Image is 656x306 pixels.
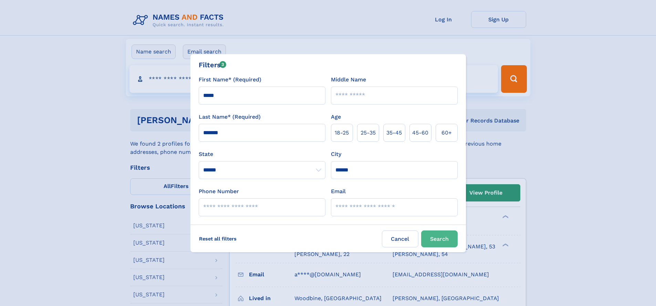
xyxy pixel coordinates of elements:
label: Reset all filters [195,230,241,247]
label: Age [331,113,341,121]
span: 60+ [441,129,452,137]
span: 25‑35 [361,129,376,137]
label: Phone Number [199,187,239,196]
label: Middle Name [331,76,366,84]
label: State [199,150,325,158]
label: Cancel [382,230,418,247]
label: Email [331,187,346,196]
label: First Name* (Required) [199,76,261,84]
span: 18‑25 [335,129,349,137]
label: Last Name* (Required) [199,113,261,121]
span: 35‑45 [386,129,402,137]
span: 45‑60 [412,129,428,137]
div: Filters [199,60,227,70]
label: City [331,150,341,158]
button: Search [421,230,458,247]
